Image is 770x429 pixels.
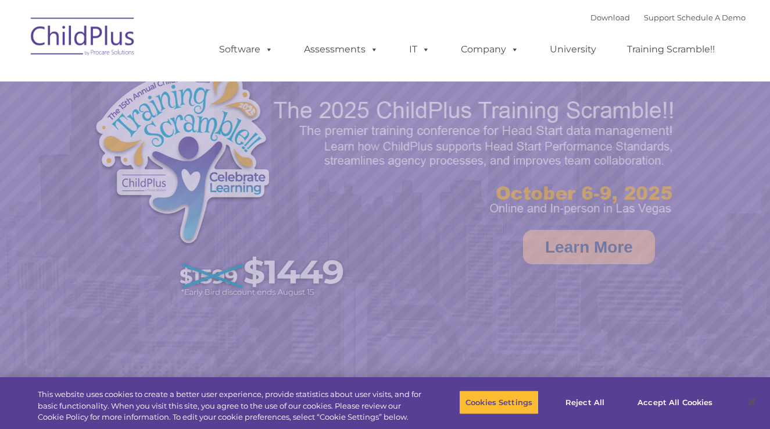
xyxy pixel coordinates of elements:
a: Schedule A Demo [677,13,746,22]
a: IT [397,38,442,61]
a: Assessments [292,38,390,61]
a: Training Scramble!! [615,38,726,61]
a: University [538,38,608,61]
a: Download [590,13,630,22]
a: Software [207,38,285,61]
button: Reject All [549,390,621,414]
div: This website uses cookies to create a better user experience, provide statistics about user visit... [38,389,424,423]
a: Company [449,38,531,61]
button: Close [739,389,764,415]
button: Cookies Settings [459,390,539,414]
img: ChildPlus by Procare Solutions [25,9,141,68]
a: Learn More [523,230,655,264]
a: Support [644,13,675,22]
font: | [590,13,746,22]
button: Accept All Cookies [631,390,719,414]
